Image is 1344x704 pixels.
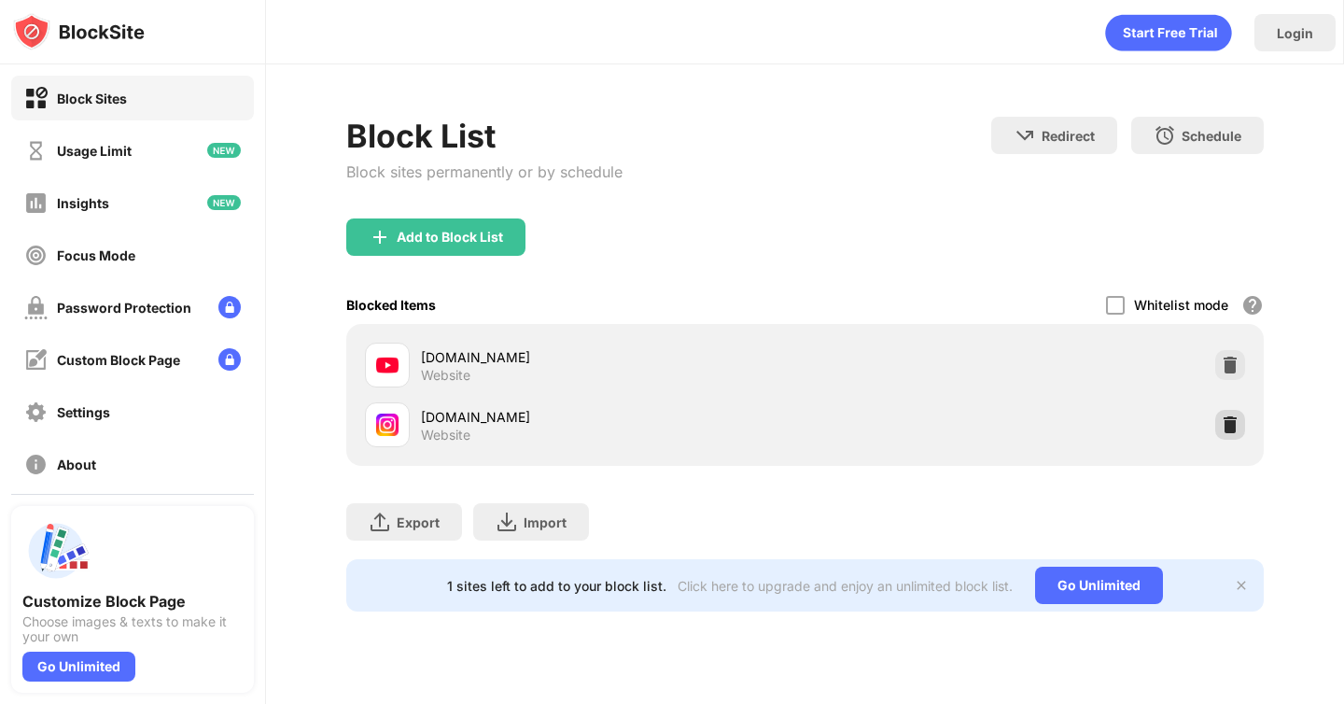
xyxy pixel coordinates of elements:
img: customize-block-page-off.svg [24,348,48,372]
div: Block Sites [57,91,127,106]
img: about-off.svg [24,453,48,476]
div: Whitelist mode [1134,297,1228,313]
div: Click here to upgrade and enjoy an unlimited block list. [678,578,1013,594]
img: logo-blocksite.svg [13,13,145,50]
div: Customize Block Page [22,592,243,611]
div: Focus Mode [57,247,135,263]
img: time-usage-off.svg [24,139,48,162]
div: Custom Block Page [57,352,180,368]
div: About [57,457,96,472]
img: x-button.svg [1234,578,1249,593]
img: favicons [376,354,399,376]
div: Usage Limit [57,143,132,159]
img: password-protection-off.svg [24,296,48,319]
div: 1 sites left to add to your block list. [447,578,666,594]
img: focus-off.svg [24,244,48,267]
img: favicons [376,414,399,436]
div: Add to Block List [397,230,503,245]
img: lock-menu.svg [218,348,241,371]
div: Settings [57,404,110,420]
div: [DOMAIN_NAME] [421,407,805,427]
div: Redirect [1042,128,1095,144]
div: Password Protection [57,300,191,316]
div: Insights [57,195,109,211]
div: Blocked Items [346,297,436,313]
div: Import [524,514,567,530]
div: Login [1277,25,1313,41]
div: Block List [346,117,623,155]
div: Website [421,367,470,384]
img: push-custom-page.svg [22,517,90,584]
div: Website [421,427,470,444]
div: Go Unlimited [1035,567,1163,604]
div: Go Unlimited [22,652,135,682]
img: block-on.svg [24,87,48,110]
div: [DOMAIN_NAME] [421,347,805,367]
div: Block sites permanently or by schedule [346,162,623,181]
div: animation [1105,14,1232,51]
div: Schedule [1182,128,1241,144]
img: new-icon.svg [207,143,241,158]
div: Choose images & texts to make it your own [22,614,243,644]
div: Export [397,514,440,530]
img: lock-menu.svg [218,296,241,318]
img: insights-off.svg [24,191,48,215]
img: settings-off.svg [24,401,48,424]
img: new-icon.svg [207,195,241,210]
